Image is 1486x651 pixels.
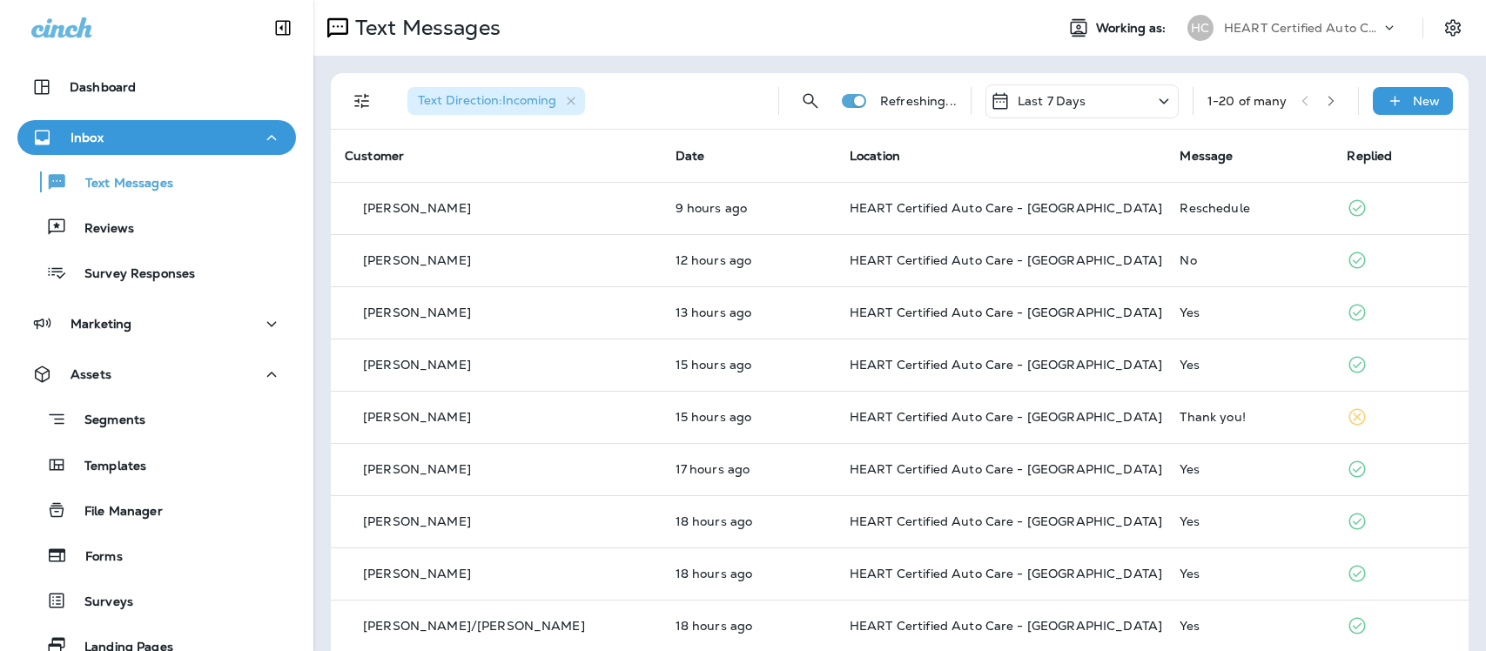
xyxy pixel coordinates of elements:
[67,221,134,238] p: Reviews
[68,549,123,566] p: Forms
[850,305,1162,320] span: HEART Certified Auto Care - [GEOGRAPHIC_DATA]
[793,84,828,118] button: Search Messages
[17,537,296,574] button: Forms
[70,80,136,94] p: Dashboard
[850,252,1162,268] span: HEART Certified Auto Care - [GEOGRAPHIC_DATA]
[1018,94,1086,108] p: Last 7 Days
[363,567,471,581] p: [PERSON_NAME]
[71,367,111,381] p: Assets
[1180,462,1319,476] div: Yes
[850,200,1162,216] span: HEART Certified Auto Care - [GEOGRAPHIC_DATA]
[17,400,296,438] button: Segments
[1207,94,1288,108] div: 1 - 20 of many
[676,567,822,581] p: Oct 12, 2025 09:45 AM
[880,94,957,108] p: Refreshing...
[67,266,195,283] p: Survey Responses
[259,10,307,45] button: Collapse Sidebar
[1413,94,1440,108] p: New
[67,413,145,430] p: Segments
[363,619,585,633] p: [PERSON_NAME]/[PERSON_NAME]
[345,148,404,164] span: Customer
[850,148,900,164] span: Location
[1180,358,1319,372] div: Yes
[17,357,296,392] button: Assets
[676,514,822,528] p: Oct 12, 2025 09:49 AM
[17,164,296,200] button: Text Messages
[363,358,471,372] p: [PERSON_NAME]
[17,446,296,483] button: Templates
[67,459,146,475] p: Templates
[1096,21,1170,36] span: Working as:
[348,15,501,41] p: Text Messages
[418,92,556,108] span: Text Direction : Incoming
[1180,305,1319,319] div: Yes
[1187,15,1214,41] div: HC
[345,84,380,118] button: Filters
[676,358,822,372] p: Oct 12, 2025 12:11 PM
[850,357,1162,372] span: HEART Certified Auto Care - [GEOGRAPHIC_DATA]
[676,619,822,633] p: Oct 12, 2025 09:45 AM
[1180,201,1319,215] div: Reschedule
[1180,514,1319,528] div: Yes
[407,87,585,115] div: Text Direction:Incoming
[17,120,296,155] button: Inbox
[363,462,471,476] p: [PERSON_NAME]
[676,305,822,319] p: Oct 12, 2025 02:41 PM
[17,582,296,619] button: Surveys
[67,504,163,520] p: File Manager
[67,594,133,611] p: Surveys
[17,492,296,528] button: File Manager
[17,306,296,341] button: Marketing
[363,514,471,528] p: [PERSON_NAME]
[850,513,1162,529] span: HEART Certified Auto Care - [GEOGRAPHIC_DATA]
[676,462,822,476] p: Oct 12, 2025 10:04 AM
[17,209,296,245] button: Reviews
[363,201,471,215] p: [PERSON_NAME]
[1180,567,1319,581] div: Yes
[1180,410,1319,424] div: Thank you!
[1180,148,1233,164] span: Message
[1180,253,1319,267] div: No
[850,566,1162,581] span: HEART Certified Auto Care - [GEOGRAPHIC_DATA]
[676,410,822,424] p: Oct 12, 2025 12:09 PM
[363,305,471,319] p: [PERSON_NAME]
[676,201,822,215] p: Oct 12, 2025 06:36 PM
[17,70,296,104] button: Dashboard
[71,131,104,144] p: Inbox
[850,618,1162,634] span: HEART Certified Auto Care - [GEOGRAPHIC_DATA]
[1347,148,1392,164] span: Replied
[850,461,1162,477] span: HEART Certified Auto Care - [GEOGRAPHIC_DATA]
[363,410,471,424] p: [PERSON_NAME]
[850,409,1162,425] span: HEART Certified Auto Care - [GEOGRAPHIC_DATA]
[1180,619,1319,633] div: Yes
[17,254,296,291] button: Survey Responses
[363,253,471,267] p: [PERSON_NAME]
[1224,21,1381,35] p: HEART Certified Auto Care
[71,317,131,331] p: Marketing
[676,148,705,164] span: Date
[676,253,822,267] p: Oct 12, 2025 03:22 PM
[68,176,173,192] p: Text Messages
[1437,12,1469,44] button: Settings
